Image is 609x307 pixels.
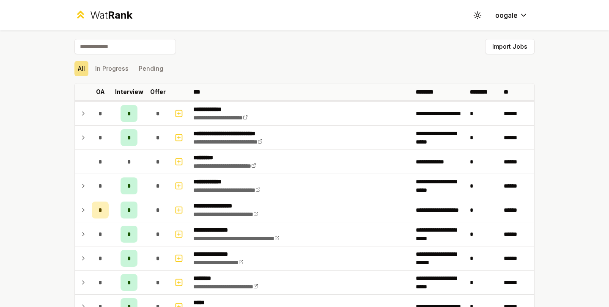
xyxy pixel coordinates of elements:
button: Import Jobs [485,39,535,54]
div: Wat [90,8,132,22]
span: oogale [495,10,518,20]
button: Pending [135,61,167,76]
button: In Progress [92,61,132,76]
span: Rank [108,9,132,21]
p: Offer [150,88,166,96]
a: WatRank [74,8,132,22]
p: OA [96,88,105,96]
button: All [74,61,88,76]
p: Interview [115,88,143,96]
button: oogale [488,8,535,23]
